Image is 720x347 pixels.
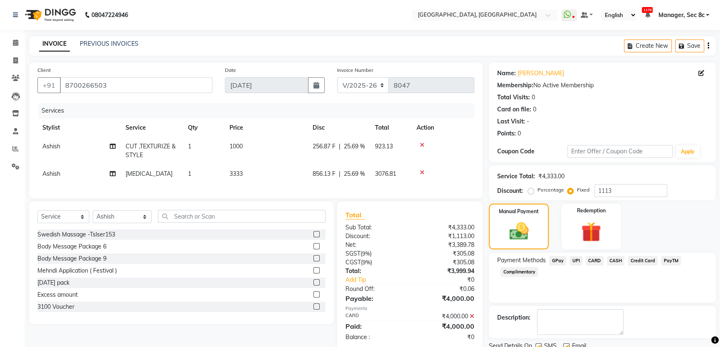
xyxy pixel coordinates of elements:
span: 3333 [229,170,243,177]
div: ₹0 [410,333,481,342]
div: Payable: [339,293,410,303]
div: Coupon Code [497,147,567,156]
input: Enter Offer / Coupon Code [567,145,673,158]
a: [PERSON_NAME] [518,69,564,78]
div: Total: [339,267,410,276]
a: INVOICE [39,37,70,52]
span: Total [345,211,365,219]
th: Disc [308,118,370,137]
div: ₹3,389.78 [410,241,481,249]
div: ₹0 [422,276,481,284]
th: Stylist [37,118,121,137]
button: +91 [37,77,61,93]
div: Discount: [497,187,523,195]
div: Discount: [339,232,410,241]
span: SGST [345,250,360,257]
img: _gift.svg [575,219,607,244]
div: Card on file: [497,105,531,114]
span: CARD [586,256,604,266]
img: logo [21,3,78,27]
th: Price [224,118,308,137]
div: Net: [339,241,410,249]
div: CARD [339,312,410,321]
div: 0 [518,129,521,138]
div: 0 [533,105,536,114]
input: Search or Scan [158,210,325,223]
div: Name: [497,69,516,78]
div: ₹305.08 [410,258,481,267]
div: Total Visits: [497,93,530,102]
label: Fixed [577,186,589,194]
span: Manager, Sec 8c [658,11,704,20]
th: Action [412,118,474,137]
label: Percentage [538,186,564,194]
div: Body Message Package 6 [37,242,106,251]
div: ( ) [339,258,410,267]
span: 9% [362,259,370,266]
a: 1176 [645,11,650,19]
span: Credit Card [628,256,658,266]
label: Date [225,66,236,74]
label: Redemption [577,207,606,214]
div: Membership: [497,81,533,90]
div: ₹4,000.00 [410,312,481,321]
div: 3100 Voucher [37,303,74,311]
input: Search by Name/Mobile/Email/Code [60,77,212,93]
span: | [339,170,340,178]
span: 3076.81 [375,170,396,177]
div: 0 [532,93,535,102]
div: ₹0.06 [410,285,481,293]
span: CASH [607,256,625,266]
b: 08047224946 [91,3,128,27]
div: Points: [497,129,516,138]
span: Ashish [42,143,60,150]
div: Payments [345,305,475,312]
span: CGST [345,258,361,266]
div: Mehndi Application ( Festival ) [37,266,117,275]
span: 9% [362,250,370,257]
div: Last Visit: [497,117,525,126]
div: [DATE] pack [37,278,69,287]
a: PREVIOUS INVOICES [80,40,138,47]
span: | [339,142,340,151]
span: CUT ,TEXTURIZE & STYLE [126,143,175,159]
span: Ashish [42,170,60,177]
th: Qty [183,118,224,137]
button: Create New [624,39,672,52]
label: Invoice Number [337,66,373,74]
label: Client [37,66,51,74]
div: ₹305.08 [410,249,481,258]
div: ₹3,999.94 [410,267,481,276]
div: Body Message Package 9 [37,254,106,263]
span: Complimentary [501,267,538,277]
div: Swedish Massage -Tslser153 [37,230,115,239]
span: 856.13 F [313,170,335,178]
span: 1000 [229,143,243,150]
div: ₹1,113.00 [410,232,481,241]
div: ₹4,333.00 [538,172,565,181]
th: Service [121,118,183,137]
span: 25.69 % [344,142,365,151]
span: 1176 [642,7,653,13]
div: ₹4,333.00 [410,223,481,232]
button: Save [675,39,704,52]
div: Services [38,103,481,118]
span: [MEDICAL_DATA] [126,170,173,177]
div: Round Off: [339,285,410,293]
span: UPI [570,256,582,266]
div: No Active Membership [497,81,708,90]
span: PayTM [661,256,681,266]
div: Sub Total: [339,223,410,232]
label: Manual Payment [499,208,539,215]
div: ₹4,000.00 [410,321,481,331]
span: GPay [549,256,566,266]
div: Paid: [339,321,410,331]
a: Add Tip [339,276,422,284]
span: 1 [188,143,191,150]
span: 25.69 % [344,170,365,178]
div: ₹4,000.00 [410,293,481,303]
div: Description: [497,313,530,322]
div: Excess amount [37,290,78,299]
div: Service Total: [497,172,535,181]
span: 1 [188,170,191,177]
